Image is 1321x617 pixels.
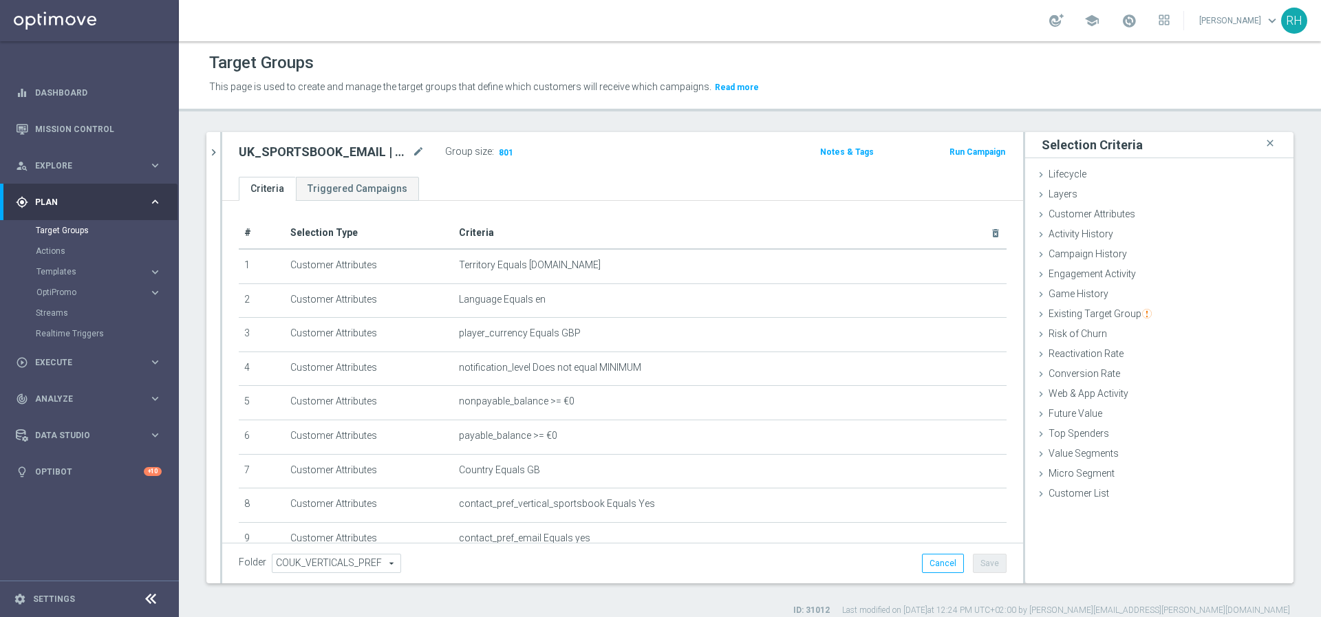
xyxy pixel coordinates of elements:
td: 3 [239,318,285,352]
th: Selection Type [285,217,454,249]
div: Actions [36,241,178,261]
i: keyboard_arrow_right [149,392,162,405]
i: keyboard_arrow_right [149,195,162,208]
span: Execute [35,358,149,367]
i: mode_edit [412,144,425,160]
span: nonpayable_balance >= €0 [459,396,574,407]
span: Activity History [1049,228,1113,239]
a: Settings [33,595,75,603]
span: Language Equals en [459,294,546,305]
button: Mission Control [15,124,162,135]
div: Realtime Triggers [36,323,178,344]
label: ID: 31012 [793,605,830,616]
button: Notes & Tags [819,144,875,160]
button: lightbulb Optibot +10 [15,466,162,477]
span: Layers [1049,188,1077,199]
i: track_changes [16,393,28,405]
span: This page is used to create and manage the target groups that define which customers will receive... [209,81,711,92]
button: Run Campaign [948,144,1007,160]
div: OptiPromo [36,288,149,296]
a: Optibot [35,453,144,490]
label: Last modified on [DATE] at 12:24 PM UTC+02:00 by [PERSON_NAME][EMAIL_ADDRESS][PERSON_NAME][DOMAIN... [842,605,1290,616]
a: Actions [36,246,143,257]
div: Mission Control [16,111,162,147]
i: keyboard_arrow_right [149,356,162,369]
a: Criteria [239,177,296,201]
a: Realtime Triggers [36,328,143,339]
td: 5 [239,386,285,420]
span: Country Equals GB [459,464,540,476]
div: Dashboard [16,74,162,111]
button: Read more [713,80,760,95]
i: person_search [16,160,28,172]
h2: UK_SPORTSBOOK_EMAIL | Esports bettors [239,144,409,160]
td: Customer Attributes [285,283,454,318]
td: 4 [239,351,285,386]
button: gps_fixed Plan keyboard_arrow_right [15,197,162,208]
td: 7 [239,454,285,488]
div: Data Studio [16,429,149,442]
i: equalizer [16,87,28,99]
button: OptiPromo keyboard_arrow_right [36,287,162,298]
label: Folder [239,556,266,568]
span: Game History [1049,288,1108,299]
td: Customer Attributes [285,522,454,556]
i: keyboard_arrow_right [149,429,162,442]
span: Conversion Rate [1049,368,1120,379]
button: Data Studio keyboard_arrow_right [15,430,162,441]
div: Templates keyboard_arrow_right [36,266,162,277]
span: Customer List [1049,488,1109,499]
td: 8 [239,488,285,523]
td: Customer Attributes [285,318,454,352]
span: keyboard_arrow_down [1265,13,1280,28]
span: Future Value [1049,408,1102,419]
span: Existing Target Group [1049,308,1152,319]
span: Reactivation Rate [1049,348,1124,359]
button: play_circle_outline Execute keyboard_arrow_right [15,357,162,368]
span: notification_level Does not equal MINIMUM [459,362,641,374]
button: Cancel [922,554,964,573]
td: Customer Attributes [285,420,454,454]
div: Optibot [16,453,162,490]
i: chevron_right [207,146,220,159]
span: Customer Attributes [1049,208,1135,219]
div: Streams [36,303,178,323]
span: Value Segments [1049,448,1119,459]
span: 801 [497,147,515,160]
span: Web & App Activity [1049,388,1128,399]
td: Customer Attributes [285,351,454,386]
button: track_changes Analyze keyboard_arrow_right [15,393,162,404]
td: 9 [239,522,285,556]
span: Campaign History [1049,248,1127,259]
button: chevron_right [206,132,220,173]
span: Plan [35,198,149,206]
div: Templates [36,261,178,282]
td: Customer Attributes [285,249,454,283]
span: Micro Segment [1049,468,1115,479]
div: Explore [16,160,149,172]
a: Dashboard [35,74,162,111]
i: settings [14,593,26,605]
span: payable_balance >= €0 [459,430,557,442]
span: Lifecycle [1049,169,1086,180]
button: person_search Explore keyboard_arrow_right [15,160,162,171]
td: Customer Attributes [285,488,454,523]
h3: Selection Criteria [1042,137,1143,153]
span: contact_pref_email Equals yes [459,532,590,544]
a: Streams [36,307,143,318]
label: : [492,146,494,158]
span: Templates [36,268,135,276]
div: RH [1281,8,1307,34]
a: [PERSON_NAME]keyboard_arrow_down [1198,10,1281,31]
i: close [1263,134,1277,153]
button: equalizer Dashboard [15,87,162,98]
td: 2 [239,283,285,318]
div: Analyze [16,393,149,405]
td: Customer Attributes [285,454,454,488]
